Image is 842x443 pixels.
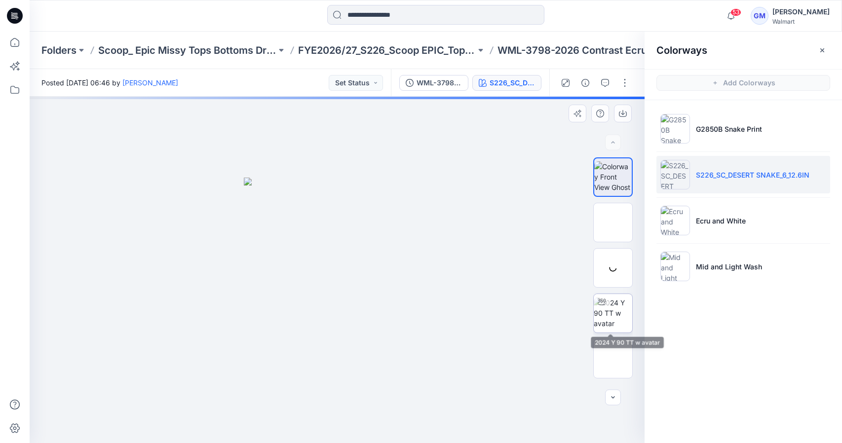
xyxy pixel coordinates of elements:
img: G2850B Snake Print [660,114,690,144]
img: 2024 Y 90 TT w avatar [594,297,632,329]
p: G2850B Snake Print [696,124,762,134]
p: S226_SC_DESERT SNAKE_6_12.6IN [696,170,809,180]
h2: Colorways [656,44,707,56]
img: Colorway Front View Ghost [594,161,632,192]
div: [PERSON_NAME] [772,6,830,18]
img: S226_SC_DESERT SNAKE_6_12.6IN [660,160,690,189]
button: Details [577,75,593,91]
button: WML-3798-2026 Contrast Ecru Shorts_Full Colorway [399,75,468,91]
img: Mid and Light Wash [660,252,690,281]
div: S226_SC_DESERT SNAKE_6_12.6IN [490,77,535,88]
span: 53 [730,8,741,16]
img: eyJhbGciOiJIUzI1NiIsImtpZCI6IjAiLCJzbHQiOiJzZXMiLCJ0eXAiOiJKV1QifQ.eyJkYXRhIjp7InR5cGUiOiJzdG9yYW... [244,178,430,443]
div: GM [751,7,768,25]
a: FYE2026/27_S226_Scoop EPIC_Top & Bottom [298,43,476,57]
div: Walmart [772,18,830,25]
p: WML-3798-2026 Contrast Ecru Shorts [498,43,676,57]
span: Posted [DATE] 06:46 by [41,77,178,88]
a: Folders [41,43,77,57]
p: Mid and Light Wash [696,261,762,272]
button: S226_SC_DESERT SNAKE_6_12.6IN [472,75,541,91]
a: Scoop_ Epic Missy Tops Bottoms Dress [98,43,276,57]
div: WML-3798-2026 Contrast Ecru Shorts_Full Colorway [417,77,462,88]
p: Ecru and White [696,216,746,226]
a: [PERSON_NAME] [122,78,178,87]
img: Ecru and White [660,206,690,235]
